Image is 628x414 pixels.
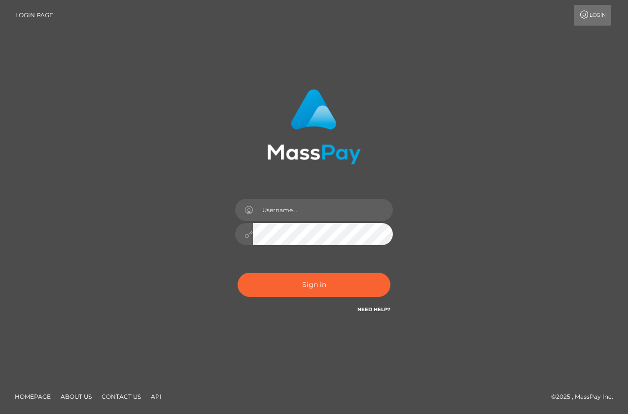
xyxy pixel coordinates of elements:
div: © 2025 , MassPay Inc. [551,391,621,402]
a: About Us [57,389,96,404]
a: Homepage [11,389,55,404]
a: API [147,389,166,404]
a: Need Help? [357,306,390,313]
a: Contact Us [98,389,145,404]
a: Login Page [15,5,53,26]
button: Sign in [238,273,390,297]
input: Username... [253,199,393,221]
img: MassPay Login [267,89,361,164]
a: Login [574,5,611,26]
